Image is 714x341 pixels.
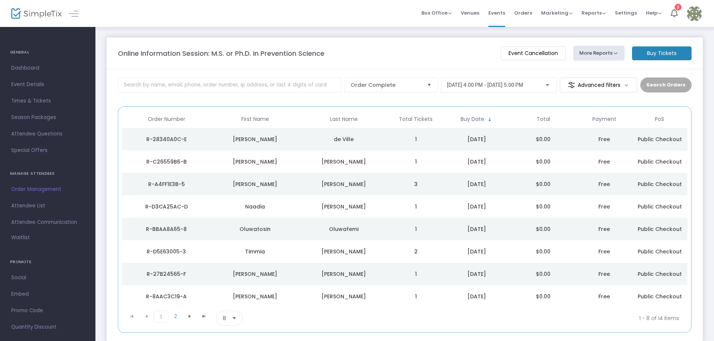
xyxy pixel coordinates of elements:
[301,136,386,143] div: de Ville
[598,293,610,300] span: Free
[11,217,84,227] span: Attendee Communication
[11,306,84,316] span: Promo Code
[638,203,682,210] span: Public Checkout
[598,180,610,188] span: Free
[510,218,577,240] td: $0.00
[301,248,386,255] div: Dreher
[598,136,610,143] span: Free
[632,46,692,60] m-button: Buy Tickets
[317,311,679,326] kendo-pager-info: 1 - 8 of 14 items
[124,158,209,165] div: R-C26559B6-B
[223,314,226,322] span: 8
[514,3,532,22] span: Orders
[124,203,209,210] div: R-D3CA25AC-D
[168,311,183,322] span: Page 2
[388,240,443,263] td: 2
[213,270,297,278] div: Rocco
[124,248,209,255] div: R-D5E63005-3
[11,96,84,106] span: Times & Tickets
[510,150,577,173] td: $0.00
[11,80,84,89] span: Event Details
[424,78,434,92] button: Select
[445,158,508,165] div: 9/23/2025
[11,289,84,299] span: Embed
[461,116,484,122] span: Buy Date
[445,180,508,188] div: 9/23/2025
[461,3,479,22] span: Venues
[229,311,239,325] button: Select
[241,116,269,122] span: First Name
[11,146,84,155] span: Special Offers
[301,158,386,165] div: Jania
[301,293,386,300] div: Salas
[388,128,443,150] td: 1
[124,136,209,143] div: R-28340A0C-E
[638,225,682,233] span: Public Checkout
[445,270,508,278] div: 9/23/2025
[615,3,637,22] span: Settings
[598,270,610,278] span: Free
[445,248,508,255] div: 9/23/2025
[388,285,443,308] td: 1
[153,311,168,323] span: Page 1
[388,263,443,285] td: 1
[301,203,386,210] div: Johnson
[541,9,573,16] span: Marketing
[388,110,443,128] th: Total Tickets
[10,45,85,60] h4: GENERAL
[501,46,566,60] m-button: Event Cancellation
[213,225,297,233] div: Oluwatosin
[568,81,575,89] img: filter
[510,240,577,263] td: $0.00
[421,9,452,16] span: Box Office
[675,4,681,10] div: 2
[213,248,297,255] div: Timmia
[213,293,297,300] div: Maria
[330,116,358,122] span: Last Name
[301,270,386,278] div: Carbone
[646,9,662,16] span: Help
[582,9,606,16] span: Reports
[445,136,508,143] div: 9/25/2025
[487,116,493,122] span: Sortable
[388,218,443,240] td: 1
[11,234,30,241] span: Waitlist
[638,180,682,188] span: Public Checkout
[11,113,84,122] span: Season Packages
[213,158,297,165] div: Jacqueline
[510,173,577,195] td: $0.00
[388,150,443,173] td: 1
[638,136,682,143] span: Public Checkout
[124,270,209,278] div: R-27B24565-F
[301,225,386,233] div: Oluwafemi
[388,195,443,218] td: 1
[638,158,682,165] span: Public Checkout
[592,116,616,122] span: Payment
[118,48,324,58] m-panel-title: Online Information Session: M.S. or Ph.D. in Prevention Science
[510,263,577,285] td: $0.00
[124,225,209,233] div: R-BBAA8A65-8
[510,195,577,218] td: $0.00
[11,129,84,139] span: Attendee Questions
[388,173,443,195] td: 3
[118,77,341,92] input: Search by name, email, phone, order number, ip address, or last 4 digits of card
[11,185,84,194] span: Order Management
[124,180,209,188] div: R-A4FF1E3B-5
[183,311,197,322] span: Go to the next page
[447,82,523,88] span: [DATE] 4:00 PM - [DATE] 5:00 PM
[301,180,386,188] div: Perez
[11,63,84,73] span: Dashboard
[598,158,610,165] span: Free
[510,128,577,150] td: $0.00
[148,116,185,122] span: Order Number
[655,116,664,122] span: PoS
[488,3,505,22] span: Events
[213,136,297,143] div: Caroline
[638,270,682,278] span: Public Checkout
[124,293,209,300] div: R-8AAC3C19-A
[510,285,577,308] td: $0.00
[351,81,421,89] span: Order Complete
[638,248,682,255] span: Public Checkout
[197,311,211,322] span: Go to the last page
[11,322,84,332] span: Quantity Discount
